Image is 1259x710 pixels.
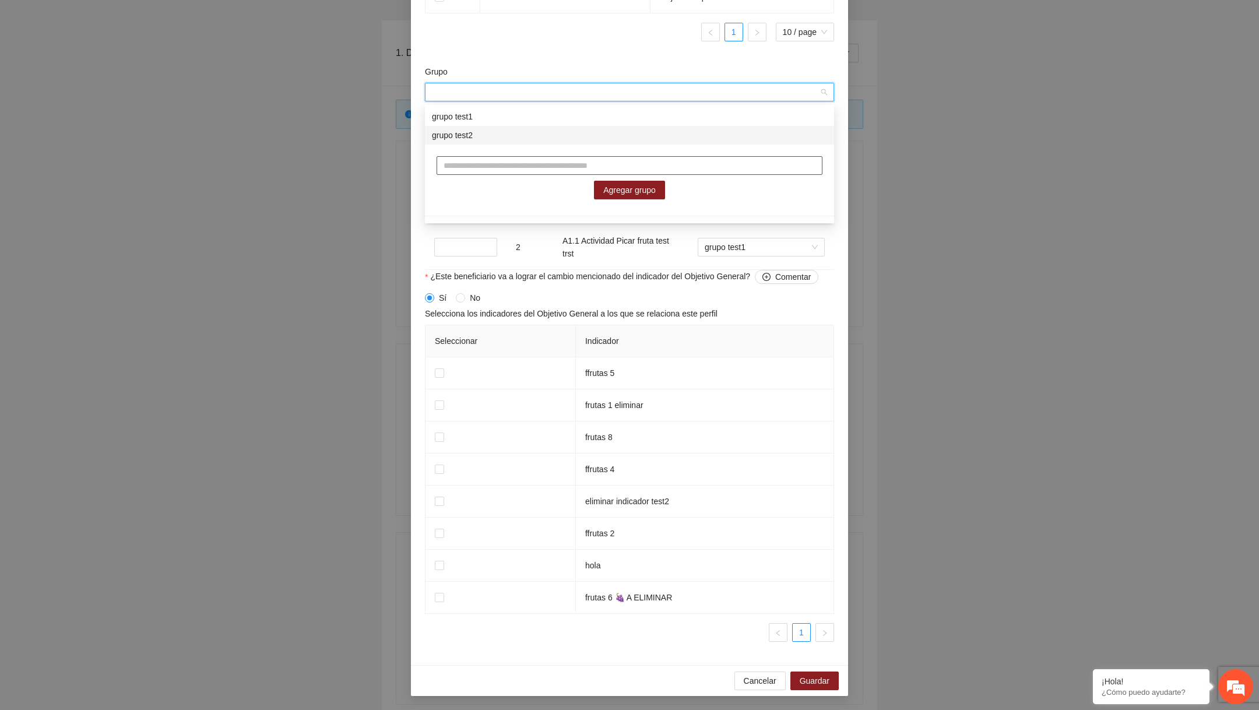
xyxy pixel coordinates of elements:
div: grupo test2 [425,126,834,145]
button: Guardar [790,672,839,690]
span: Cancelar [744,674,776,687]
span: Selecciona los indicadores del Objetivo General a los que se relaciona este perfil [425,307,718,320]
div: Chatee con nosotros ahora [61,59,196,75]
button: left [701,23,720,41]
button: right [815,623,834,642]
td: A1.1 Actividad Picar fruta test trst [553,225,688,270]
span: 10 / page [783,23,827,41]
span: Sí [434,291,451,304]
span: No [465,291,485,304]
button: ¿Este beneficiario va a lograr el cambio mencionado del indicador del Objetivo General? [755,270,818,284]
span: right [754,29,761,36]
button: Agregar grupo [594,181,665,199]
textarea: Escriba su mensaje y pulse “Intro” [6,318,222,359]
div: ¡Hola! [1102,677,1201,686]
li: 1 [792,623,811,642]
div: Minimizar ventana de chat en vivo [191,6,219,34]
span: grupo test1 [705,238,818,256]
span: left [775,630,782,637]
td: eliminar indicador test2 [576,486,834,518]
span: Estamos en línea. [68,156,161,273]
input: Grupo [432,83,819,101]
div: Page Size [776,23,834,41]
td: ffrutas 2 [576,518,834,550]
li: Previous Page [701,23,720,41]
div: grupo test1 [425,107,834,126]
button: right [748,23,766,41]
td: frutas 8 [576,421,834,454]
button: Cancelar [734,672,786,690]
li: Next Page [748,23,766,41]
td: ffrutas 4 [576,454,834,486]
li: Previous Page [769,623,787,642]
td: hola [576,550,834,582]
div: grupo test2 [432,129,827,142]
td: frutas 6 🍇 A ELIMINAR [576,582,834,614]
button: left [769,623,787,642]
span: plus-circle [762,273,771,282]
th: Seleccionar [425,325,576,357]
th: Indicador [576,325,834,357]
p: ¿Cómo puedo ayudarte? [1102,688,1201,697]
span: ¿Este beneficiario va a lograr el cambio mencionado del indicador del Objetivo General? [430,270,818,284]
span: left [707,29,714,36]
label: Grupo [425,65,448,78]
span: Comentar [775,270,811,283]
a: 1 [793,624,810,641]
div: grupo test1 [432,110,827,123]
li: Next Page [815,623,834,642]
span: Agregar grupo [603,184,656,196]
td: frutas 1 eliminar [576,389,834,421]
td: 2 [507,225,553,270]
td: ffrutas 5 [576,357,834,389]
span: Guardar [800,674,829,687]
a: 1 [725,23,743,41]
span: right [821,630,828,637]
